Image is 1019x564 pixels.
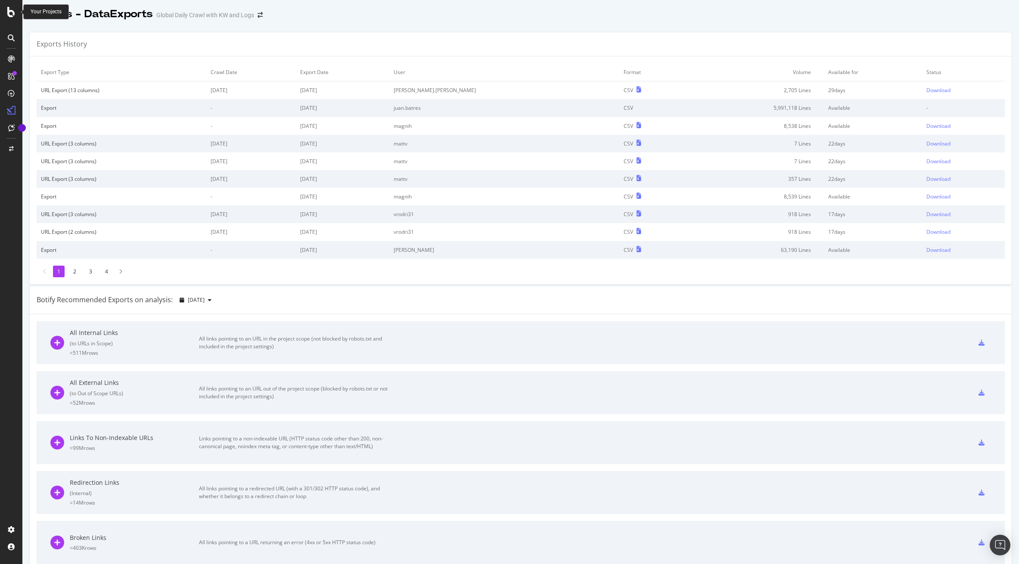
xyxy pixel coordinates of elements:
[188,296,205,304] span: 2025 Aug. 13th
[624,158,633,165] div: CSV
[828,104,918,112] div: Available
[926,246,1000,254] a: Download
[828,246,918,254] div: Available
[389,152,619,170] td: mattv
[926,140,1000,147] a: Download
[389,99,619,117] td: juan.batres
[824,170,922,188] td: 22 days
[686,241,824,259] td: 63,190 Lines
[389,188,619,205] td: magnih
[41,158,202,165] div: URL Export (3 columns)
[926,246,951,254] div: Download
[296,223,389,241] td: [DATE]
[926,193,951,200] div: Download
[624,246,633,254] div: CSV
[926,122,1000,130] a: Download
[206,99,295,117] td: -
[31,8,62,15] div: Your Projects
[686,188,824,205] td: 8,539 Lines
[389,223,619,241] td: vrodri31
[70,544,199,552] div: = 403K rows
[979,490,985,496] div: csv-export
[824,63,922,81] td: Available for
[926,122,951,130] div: Download
[926,193,1000,200] a: Download
[296,135,389,152] td: [DATE]
[41,122,202,130] div: Export
[296,170,389,188] td: [DATE]
[206,223,295,241] td: [DATE]
[824,152,922,170] td: 22 days
[926,87,1000,94] a: Download
[686,205,824,223] td: 918 Lines
[686,223,824,241] td: 918 Lines
[389,63,619,81] td: User
[922,99,1005,117] td: -
[686,63,824,81] td: Volume
[41,228,202,236] div: URL Export (2 columns)
[824,135,922,152] td: 22 days
[206,117,295,135] td: -
[199,335,393,350] div: All links pointing to an URL in the project scope (not blocked by robots.txt and included in the ...
[824,81,922,99] td: 29 days
[206,81,295,99] td: [DATE]
[686,152,824,170] td: 7 Lines
[70,328,199,337] div: All Internal Links
[69,266,81,277] li: 2
[624,87,633,94] div: CSV
[296,99,389,117] td: [DATE]
[922,63,1005,81] td: Status
[206,135,295,152] td: [DATE]
[156,11,254,19] div: Global Daily Crawl with KW and Logs
[70,434,199,442] div: Links To Non-Indexable URLs
[624,193,633,200] div: CSV
[206,152,295,170] td: [DATE]
[70,478,199,487] div: Redirection Links
[70,399,199,406] div: = 52M rows
[199,485,393,500] div: All links pointing to a redirected URL (with a 301/302 HTTP status code), and whether it belongs ...
[686,170,824,188] td: 357 Lines
[624,122,633,130] div: CSV
[926,228,1000,236] a: Download
[686,135,824,152] td: 7 Lines
[70,533,199,542] div: Broken Links
[389,81,619,99] td: [PERSON_NAME].[PERSON_NAME]
[686,117,824,135] td: 8,538 Lines
[389,135,619,152] td: mattv
[979,340,985,346] div: csv-export
[37,295,173,305] div: Botify Recommended Exports on analysis:
[619,63,686,81] td: Format
[686,99,824,117] td: 5,991,118 Lines
[199,435,393,450] div: Links pointing to a non-indexable URL (HTTP status code other than 200, non-canonical page, noind...
[41,246,202,254] div: Export
[70,349,199,356] div: = 511M rows
[990,535,1010,555] div: Open Intercom Messenger
[37,39,87,49] div: Exports History
[828,193,918,200] div: Available
[206,188,295,205] td: -
[41,140,202,147] div: URL Export (3 columns)
[979,539,985,545] div: csv-export
[389,241,619,259] td: [PERSON_NAME]
[389,170,619,188] td: mattv
[296,117,389,135] td: [DATE]
[824,223,922,241] td: 17 days
[824,205,922,223] td: 17 days
[101,266,112,277] li: 4
[53,266,65,277] li: 1
[979,390,985,396] div: csv-export
[199,385,393,400] div: All links pointing to an URL out of the project scope (blocked by robots.txt or not included in t...
[85,266,96,277] li: 3
[686,81,824,99] td: 2,705 Lines
[296,152,389,170] td: [DATE]
[37,63,206,81] td: Export Type
[70,390,199,397] div: ( to Out of Scope URLs )
[18,124,26,132] div: Tooltip anchor
[206,205,295,223] td: [DATE]
[296,81,389,99] td: [DATE]
[926,175,951,183] div: Download
[926,211,951,218] div: Download
[41,211,202,218] div: URL Export (3 columns)
[926,140,951,147] div: Download
[41,87,202,94] div: URL Export (13 columns)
